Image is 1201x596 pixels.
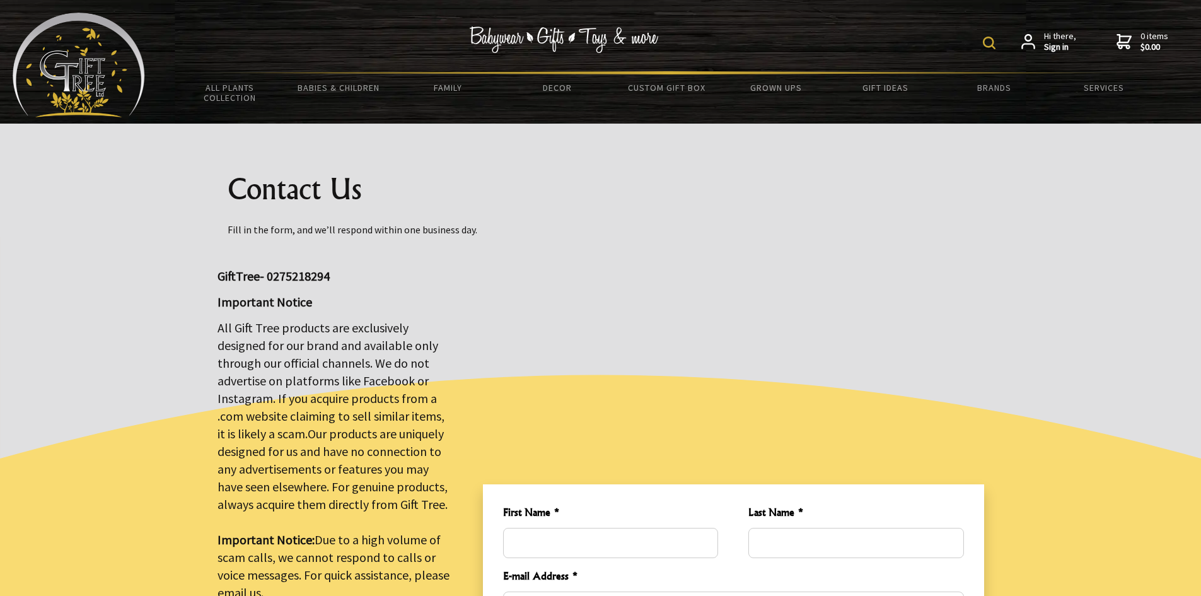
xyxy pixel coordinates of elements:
span: 0 items [1140,30,1168,53]
big: GiftTree- 0275218294 [218,268,330,284]
a: Grown Ups [721,74,830,101]
a: Babies & Children [284,74,393,101]
span: Hi there, [1044,31,1076,53]
a: Family [393,74,502,101]
a: 0 items$0.00 [1117,31,1168,53]
a: All Plants Collection [175,74,284,111]
input: First Name * [503,528,718,558]
h1: Contact Us [228,174,974,204]
a: Hi there,Sign in [1021,31,1076,53]
strong: Sign in [1044,42,1076,53]
strong: $0.00 [1140,42,1168,53]
img: product search [983,37,995,49]
a: Custom Gift Box [612,74,721,101]
a: Brands [940,74,1049,101]
img: Babyware - Gifts - Toys and more... [13,13,145,117]
strong: Important Notice [218,294,312,310]
span: First Name * [503,505,718,523]
span: Last Name * [748,505,963,523]
strong: Important Notice: [218,532,315,547]
a: Gift Ideas [830,74,939,101]
span: E-mail Address * [503,568,964,587]
input: Last Name * [748,528,963,558]
a: Decor [502,74,612,101]
img: Babywear - Gifts - Toys & more [470,26,659,53]
a: Services [1049,74,1158,101]
p: Fill in the form, and we’ll respond within one business day. [228,222,974,237]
